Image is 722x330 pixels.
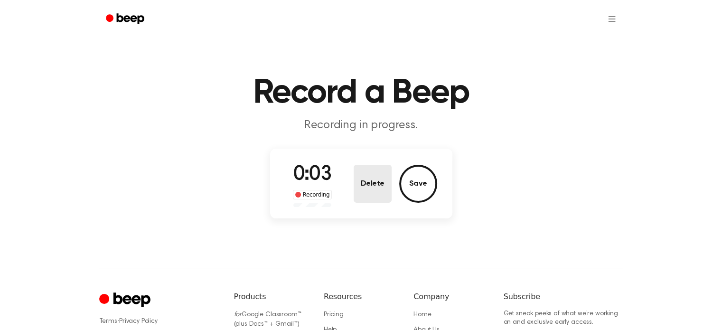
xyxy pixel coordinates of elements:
[99,317,219,326] div: ·
[399,165,437,203] button: Save Audio Record
[324,291,398,302] h6: Resources
[234,311,301,328] a: forGoogle Classroom™ (plus Docs™ + Gmail™)
[99,10,153,28] a: Beep
[293,165,331,185] span: 0:03
[293,190,332,199] div: Recording
[600,8,623,30] button: Open menu
[324,311,344,318] a: Pricing
[504,310,623,327] p: Get sneak peeks of what we’re working on and exclusive early access.
[99,318,117,325] a: Terms
[413,291,488,302] h6: Company
[118,76,604,110] h1: Record a Beep
[504,291,623,302] h6: Subscribe
[179,118,544,133] p: Recording in progress.
[413,311,431,318] a: Home
[99,291,153,310] a: Cruip
[234,311,242,318] i: for
[354,165,392,203] button: Delete Audio Record
[119,318,158,325] a: Privacy Policy
[234,291,309,302] h6: Products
